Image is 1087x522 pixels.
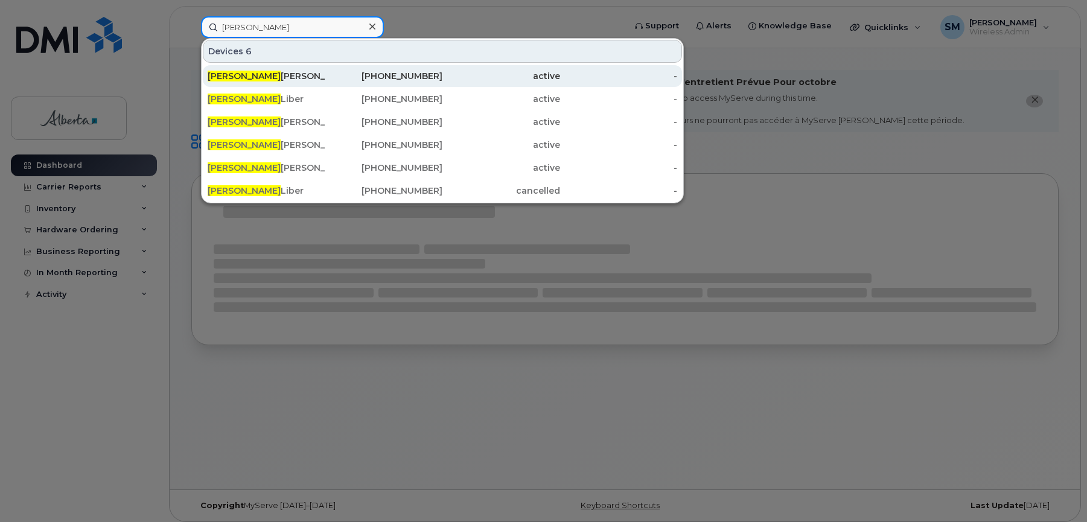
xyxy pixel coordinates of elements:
span: [PERSON_NAME] [208,116,281,127]
div: - [560,139,678,151]
div: active [442,162,560,174]
div: Liber [208,185,325,197]
div: Devices [203,40,682,63]
div: [PERSON_NAME] [208,162,325,174]
div: [PHONE_NUMBER] [325,139,443,151]
span: [PERSON_NAME] [208,185,281,196]
div: [PHONE_NUMBER] [325,116,443,128]
a: [PERSON_NAME][PERSON_NAME][PHONE_NUMBER]active- [203,111,682,133]
div: cancelled [442,185,560,197]
span: [PERSON_NAME] [208,71,281,81]
div: [PHONE_NUMBER] [325,93,443,105]
div: - [560,116,678,128]
div: active [442,70,560,82]
div: - [560,185,678,197]
a: [PERSON_NAME][PERSON_NAME][PHONE_NUMBER]active- [203,134,682,156]
a: [PERSON_NAME]Liber[PHONE_NUMBER]active- [203,88,682,110]
a: [PERSON_NAME]Liber[PHONE_NUMBER]cancelled- [203,180,682,202]
div: [PHONE_NUMBER] [325,162,443,174]
div: active [442,116,560,128]
div: - [560,162,678,174]
a: [PERSON_NAME][PERSON_NAME][PHONE_NUMBER]active- [203,65,682,87]
span: 6 [246,45,252,57]
div: - [560,93,678,105]
div: [PERSON_NAME] [208,139,325,151]
div: [PHONE_NUMBER] [325,70,443,82]
div: [PERSON_NAME] [208,70,325,82]
span: [PERSON_NAME] [208,162,281,173]
span: [PERSON_NAME] [208,139,281,150]
div: active [442,93,560,105]
div: - [560,70,678,82]
div: [PHONE_NUMBER] [325,185,443,197]
div: Liber [208,93,325,105]
span: [PERSON_NAME] [208,94,281,104]
div: active [442,139,560,151]
a: [PERSON_NAME][PERSON_NAME][PHONE_NUMBER]active- [203,157,682,179]
div: [PERSON_NAME] [208,116,325,128]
